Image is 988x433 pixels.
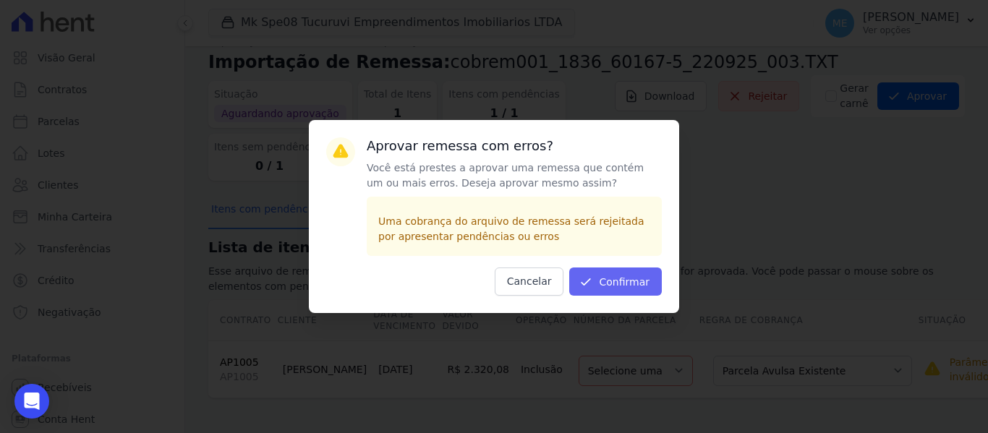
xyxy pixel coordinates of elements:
[569,267,662,296] button: Confirmar
[14,384,49,419] div: Open Intercom Messenger
[367,137,662,155] h3: Aprovar remessa com erros?
[495,267,564,296] button: Cancelar
[367,160,662,191] p: Você está prestes a aprovar uma remessa que contém um ou mais erros. Deseja aprovar mesmo assim?
[378,214,650,244] p: Uma cobrança do arquivo de remessa será rejeitada por apresentar pendências ou erros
